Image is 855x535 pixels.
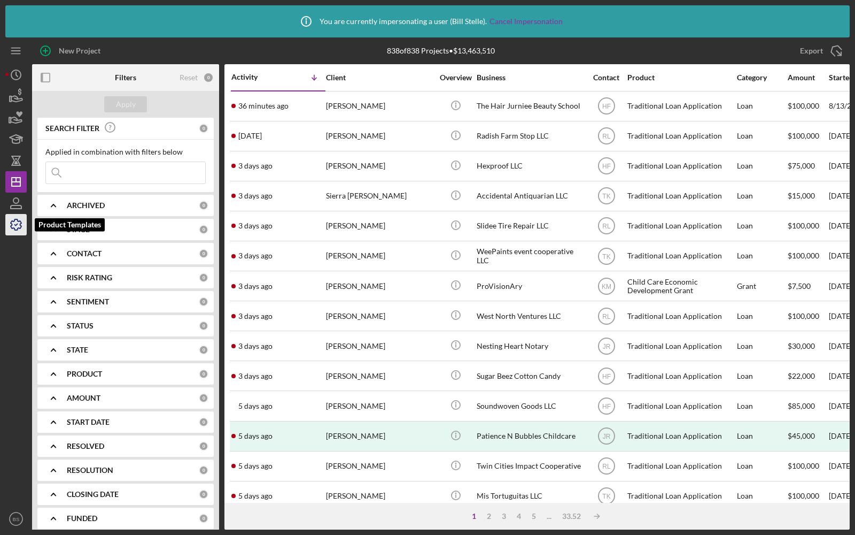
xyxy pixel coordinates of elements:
b: Filters [115,73,136,82]
div: $15,000 [788,182,828,210]
div: Mis Tortuguitas LLC [477,482,584,510]
div: $100,000 [788,482,828,510]
div: Loan [737,452,787,480]
text: HF [602,403,611,410]
div: [PERSON_NAME] [326,152,433,180]
div: Child Care Economic Development Grant [627,272,734,300]
text: JR [602,342,610,350]
div: Loan [737,362,787,390]
b: CLOSING DATE [67,490,119,499]
b: CONTACT [67,249,102,258]
div: Loan [737,482,787,510]
button: BS [5,508,27,530]
div: Product [627,73,734,82]
div: Loan [737,332,787,360]
button: New Project [32,40,111,62]
text: KM [602,282,611,290]
div: ProVisionAry [477,272,584,300]
text: TK [602,193,610,200]
div: The Hair Jurniee Beauty School [477,92,584,120]
div: Patience N Bubbles Childcare [477,422,584,450]
div: Traditional Loan Application [627,392,734,420]
div: Loan [737,212,787,240]
button: Apply [104,96,147,112]
div: 0 [199,321,208,331]
div: $100,000 [788,122,828,150]
time: 2025-08-22 20:28 [238,312,273,320]
div: [PERSON_NAME] [326,122,433,150]
div: $100,000 [788,212,828,240]
div: Twin Cities Impact Cooperative [477,452,584,480]
time: 2025-08-25 14:58 [238,102,289,110]
div: $100,000 [788,302,828,330]
div: Category [737,73,787,82]
div: [PERSON_NAME] [326,422,433,450]
div: 0 [199,490,208,499]
div: Export [800,40,823,62]
b: STATUS [67,322,94,330]
div: Sugar Beez Cotton Candy [477,362,584,390]
div: 2 [481,512,496,521]
div: $100,000 [788,242,828,270]
div: 0 [199,345,208,355]
div: Overview [436,73,476,82]
div: Activity [231,73,278,81]
div: 0 [199,297,208,307]
div: Applied in combination with filters below [45,148,206,156]
div: 0 [199,465,208,475]
time: 2025-08-22 23:55 [238,192,273,200]
div: 0 [199,249,208,258]
time: 2025-08-22 13:23 [238,372,273,380]
time: 2025-08-20 16:25 [238,462,273,470]
a: Cancel Impersonation [489,17,563,26]
time: 2025-08-23 01:36 [238,162,273,170]
div: [PERSON_NAME] [326,452,433,480]
div: 3 [496,512,511,521]
text: BS [13,516,20,522]
div: Soundwoven Goods LLC [477,392,584,420]
div: 0 [199,393,208,403]
div: Loan [737,182,787,210]
div: Reset [180,73,198,82]
div: 0 [199,225,208,234]
div: 0 [199,514,208,523]
div: $85,000 [788,392,828,420]
div: 0 [203,72,214,83]
b: STATE [67,346,88,354]
time: 2025-08-20 12:59 [238,492,273,500]
div: Traditional Loan Application [627,152,734,180]
div: [PERSON_NAME] [326,272,433,300]
div: 5 [526,512,541,521]
div: Slidee Tire Repair LLC [477,212,584,240]
div: [PERSON_NAME] [326,242,433,270]
div: [PERSON_NAME] [326,302,433,330]
b: SENTIMENT [67,297,109,306]
div: 1 [467,512,481,521]
div: Loan [737,242,787,270]
div: [PERSON_NAME] [326,362,433,390]
text: HF [602,163,611,170]
div: $30,000 [788,332,828,360]
div: WeePaints event cooperative LLC [477,242,584,270]
text: HF [602,372,611,380]
div: Accidental Antiquarian LLC [477,182,584,210]
div: Traditional Loan Application [627,242,734,270]
div: 838 of 838 Projects • $13,463,510 [387,47,495,55]
button: Export [789,40,850,62]
div: Loan [737,92,787,120]
div: $45,000 [788,422,828,450]
b: FUNDED [67,514,97,523]
text: RL [602,223,611,230]
time: 2025-08-24 13:14 [238,132,262,140]
div: Traditional Loan Application [627,302,734,330]
text: TK [602,493,610,500]
div: 4 [511,512,526,521]
div: Radish Farm Stop LLC [477,122,584,150]
time: 2025-08-22 13:30 [238,342,273,350]
div: [PERSON_NAME] [326,92,433,120]
b: SEARCH FILTER [45,124,99,133]
div: Traditional Loan Application [627,122,734,150]
div: Traditional Loan Application [627,332,734,360]
div: 0 [199,369,208,379]
div: Amount [788,73,828,82]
